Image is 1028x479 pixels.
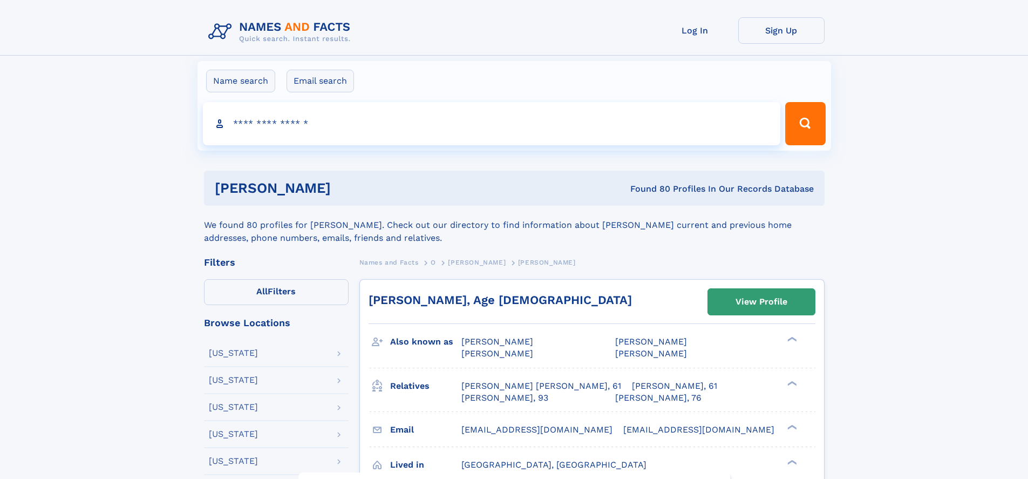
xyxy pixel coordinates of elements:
a: Names and Facts [359,255,419,269]
a: Log In [652,17,738,44]
span: [EMAIL_ADDRESS][DOMAIN_NAME] [623,424,774,435]
h3: Email [390,421,461,439]
span: [PERSON_NAME] [615,336,687,347]
span: [PERSON_NAME] [461,336,533,347]
a: [PERSON_NAME] [448,255,506,269]
div: [US_STATE] [209,430,258,438]
label: Email search [287,70,354,92]
a: [PERSON_NAME] [PERSON_NAME], 61 [461,380,621,392]
a: [PERSON_NAME], 61 [632,380,717,392]
div: Found 80 Profiles In Our Records Database [480,183,814,195]
h3: Also known as [390,333,461,351]
a: Sign Up [738,17,825,44]
div: [US_STATE] [209,376,258,384]
span: [PERSON_NAME] [448,259,506,266]
div: Filters [204,258,349,267]
h3: Lived in [390,456,461,474]
img: Logo Names and Facts [204,17,359,46]
span: All [256,286,268,296]
span: O [431,259,436,266]
div: [US_STATE] [209,403,258,411]
a: [PERSON_NAME], 76 [615,392,702,404]
h1: [PERSON_NAME] [215,181,481,195]
input: search input [203,102,781,145]
span: [PERSON_NAME] [461,348,533,359]
span: [PERSON_NAME] [518,259,576,266]
a: [PERSON_NAME], Age [DEMOGRAPHIC_DATA] [369,293,632,307]
a: O [431,255,436,269]
div: [US_STATE] [209,349,258,357]
div: View Profile [736,289,787,314]
span: [EMAIL_ADDRESS][DOMAIN_NAME] [461,424,612,435]
div: We found 80 profiles for [PERSON_NAME]. Check out our directory to find information about [PERSON... [204,206,825,245]
span: [PERSON_NAME] [615,348,687,359]
div: ❯ [785,458,798,465]
div: ❯ [785,336,798,343]
div: [US_STATE] [209,457,258,465]
div: Browse Locations [204,318,349,328]
label: Filters [204,279,349,305]
label: Name search [206,70,275,92]
div: ❯ [785,380,798,387]
span: [GEOGRAPHIC_DATA], [GEOGRAPHIC_DATA] [461,460,646,470]
button: Search Button [785,102,825,145]
a: View Profile [708,289,815,315]
a: [PERSON_NAME], 93 [461,392,548,404]
h3: Relatives [390,377,461,395]
div: ❯ [785,423,798,430]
